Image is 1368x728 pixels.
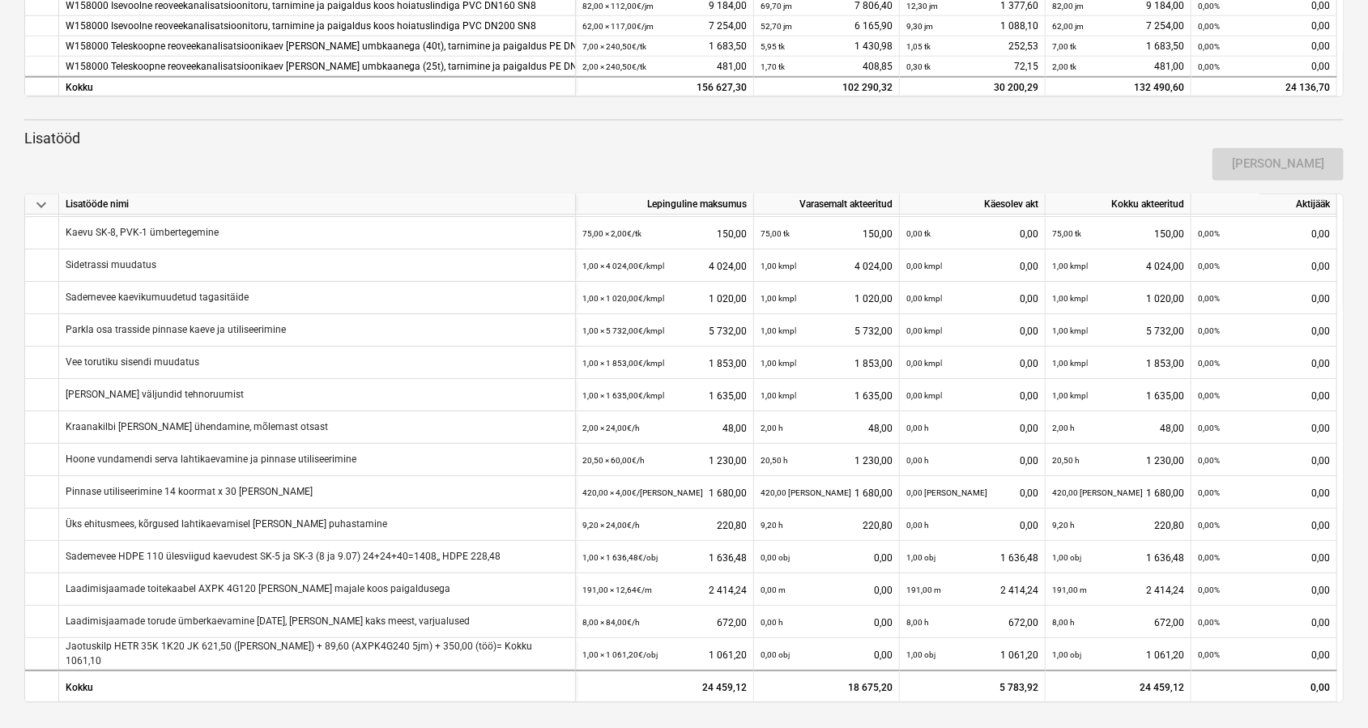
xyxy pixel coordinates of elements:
[1198,553,1220,562] small: 0,00%
[1198,62,1220,71] small: 0,00%
[582,294,664,303] small: 1,00 × 1 020,00€ / kmpl
[66,614,470,628] p: Laadimisjaamade torude ümberkaevamine [DATE], [PERSON_NAME] kaks meest, varjualused
[761,391,796,400] small: 1,00 kmpl
[66,387,244,401] p: [PERSON_NAME] väljundid tehnoruumist
[66,484,313,498] p: Pinnase utiliseerimine 14 koormat x 30 [PERSON_NAME]
[66,322,286,336] p: Parkla osa trasside pinnase kaeve ja utiliseerimine
[906,606,1038,639] div: 672,00
[761,79,893,99] div: 102 290,32
[1052,229,1081,238] small: 75,00 tk
[906,57,1038,77] div: 72,15
[1052,553,1081,562] small: 1,00 obj
[1046,194,1191,215] div: Kokku akteeritud
[1198,488,1220,497] small: 0,00%
[1198,509,1330,542] div: 0,00
[761,294,796,303] small: 1,00 kmpl
[1198,229,1220,238] small: 0,00%
[1198,262,1220,270] small: 0,00%
[906,424,929,432] small: 0,00 h
[1198,359,1220,368] small: 0,00%
[582,411,747,445] div: 48,00
[582,424,640,432] small: 2,00 × 24,00€ / h
[1052,2,1084,11] small: 82,00 jm
[1198,314,1330,347] div: 0,00
[582,57,747,77] div: 481,00
[582,36,747,57] div: 1 683,50
[1046,670,1191,702] div: 24 459,12
[1052,42,1076,51] small: 7,00 tk
[66,16,569,36] div: W158000 Isevoolne reoveekanalisatsioonitoru, tarnimine ja paigaldus koos hoiatuslindiga PVC DN200...
[582,618,640,627] small: 8,00 × 84,00€ / h
[906,411,1038,445] div: 0,00
[906,391,942,400] small: 0,00 kmpl
[761,217,893,250] div: 150,00
[1198,57,1330,77] div: 0,00
[582,79,747,99] div: 156 627,30
[1198,36,1330,57] div: 0,00
[582,476,747,509] div: 1 680,00
[906,79,1038,99] div: 30 200,29
[1198,347,1330,380] div: 0,00
[906,347,1038,380] div: 0,00
[906,585,941,594] small: 191,00 m
[906,650,935,659] small: 1,00 obj
[761,229,790,238] small: 75,00 tk
[582,553,658,562] small: 1,00 × 1 636,48€ / obj
[906,294,942,303] small: 0,00 kmpl
[1052,606,1184,639] div: 672,00
[1052,347,1184,380] div: 1 853,00
[582,391,664,400] small: 1,00 × 1 635,00€ / kmpl
[906,249,1038,283] div: 0,00
[761,42,785,51] small: 5,95 tk
[906,36,1038,57] div: 252,53
[906,229,931,238] small: 0,00 tk
[582,585,652,594] small: 191,00 × 12,64€ / m
[1198,249,1330,283] div: 0,00
[1046,77,1191,97] div: 132 490,60
[761,379,893,412] div: 1 635,00
[582,509,747,542] div: 220,80
[1052,585,1087,594] small: 191,00 m
[1198,2,1220,11] small: 0,00%
[1198,79,1330,99] div: 24 136,70
[1198,618,1220,627] small: 0,00%
[1052,650,1081,659] small: 1,00 obj
[1052,314,1184,347] div: 5 732,00
[1052,509,1184,542] div: 220,80
[59,194,576,215] div: Lisatööde nimi
[761,359,796,368] small: 1,00 kmpl
[761,444,893,477] div: 1 230,00
[1198,217,1330,250] div: 0,00
[906,509,1038,542] div: 0,00
[1052,326,1088,335] small: 1,00 kmpl
[1198,379,1330,412] div: 0,00
[906,217,1038,250] div: 0,00
[761,16,893,36] div: 6 165,90
[582,521,640,530] small: 9,20 × 24,00€ / h
[582,359,664,368] small: 1,00 × 1 853,00€ / kmpl
[761,314,893,347] div: 5 732,00
[582,262,664,270] small: 1,00 × 4 024,00€ / kmpl
[1052,282,1184,315] div: 1 020,00
[906,359,942,368] small: 0,00 kmpl
[1198,638,1330,671] div: 0,00
[1052,456,1080,465] small: 20,50 h
[761,638,893,671] div: 0,00
[582,650,658,659] small: 1,00 × 1 061,20€ / obj
[1198,294,1220,303] small: 0,00%
[1198,326,1220,335] small: 0,00%
[761,249,893,283] div: 4 024,00
[1052,16,1184,36] div: 7 254,00
[754,194,900,215] div: Varasemalt akteeritud
[582,379,747,412] div: 1 635,00
[761,541,893,574] div: 0,00
[1052,521,1075,530] small: 9,20 h
[1198,476,1330,509] div: 0,00
[754,670,900,702] div: 18 675,20
[761,573,893,607] div: 0,00
[66,452,356,466] p: Hoone vundamendi serva lahtikaevamine ja pinnase utiliseerimine
[66,549,501,563] p: Sademevee HDPE 110 ülesviigud kaevudest SK-5 ja SK-3 (8 ja 9.07) 24+24+40=1408,, HDPE 228,48
[1052,359,1088,368] small: 1,00 kmpl
[761,618,783,627] small: 0,00 h
[66,225,219,239] p: Kaevu SK-8, PVK-1 ümbertegemine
